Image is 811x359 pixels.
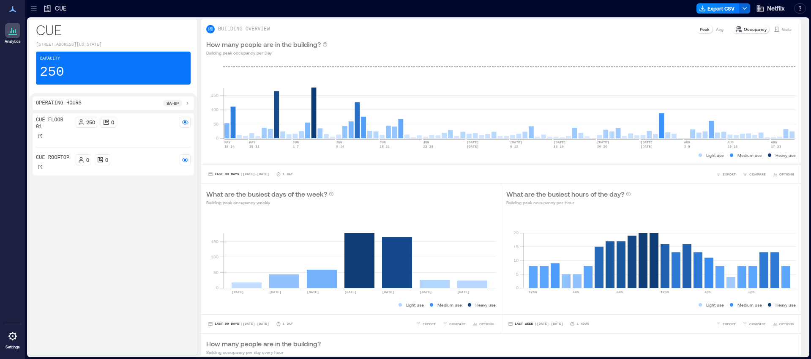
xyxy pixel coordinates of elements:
[776,301,796,308] p: Heavy use
[344,290,357,294] text: [DATE]
[213,121,218,126] tspan: 50
[293,145,299,148] text: 1-7
[617,290,623,294] text: 8am
[211,254,218,259] tspan: 100
[3,326,23,352] a: Settings
[467,140,479,144] text: [DATE]
[380,145,390,148] text: 15-21
[269,290,281,294] text: [DATE]
[40,55,60,62] p: Capacity
[506,199,631,206] p: Building peak occupancy per Hour
[506,320,565,328] button: Last Week |[DATE]-[DATE]
[211,93,218,98] tspan: 150
[249,145,259,148] text: 25-31
[779,321,794,326] span: OPTIONS
[706,152,724,159] p: Light use
[506,189,624,199] p: What are the busiest hours of the day?
[727,140,734,144] text: AUG
[336,140,342,144] text: JUN
[232,290,244,294] text: [DATE]
[105,156,108,163] p: 0
[283,172,293,177] p: 1 Day
[510,145,518,148] text: 6-12
[513,230,519,235] tspan: 20
[767,4,785,13] span: Netflix
[55,4,66,13] p: CUE
[216,285,218,290] tspan: 0
[771,140,777,144] text: AUG
[213,270,218,275] tspan: 50
[573,290,579,294] text: 4am
[727,145,737,148] text: 10-16
[754,2,787,15] button: Netflix
[723,321,736,326] span: EXPORT
[471,320,496,328] button: OPTIONS
[449,321,466,326] span: COMPARE
[467,145,479,148] text: [DATE]
[293,140,299,144] text: JUN
[705,290,711,294] text: 4pm
[206,49,328,56] p: Building peak occupancy per Day
[437,301,462,308] p: Medium use
[36,117,72,130] p: CUE Floor 01
[420,290,432,294] text: [DATE]
[516,271,519,277] tspan: 5
[741,320,767,328] button: COMPARE
[206,349,321,356] p: Building occupancy per day every hour
[206,339,321,349] p: How many people are in the building?
[684,145,690,148] text: 3-9
[479,321,494,326] span: OPTIONS
[283,321,293,326] p: 1 Day
[206,320,271,328] button: Last 90 Days |[DATE]-[DATE]
[723,172,736,177] span: EXPORT
[211,239,218,244] tspan: 150
[741,170,767,178] button: COMPARE
[779,172,794,177] span: OPTIONS
[167,100,179,107] p: 8a - 6p
[382,290,394,294] text: [DATE]
[716,26,724,33] p: Avg
[380,140,386,144] text: JUN
[211,107,218,112] tspan: 100
[554,145,564,148] text: 13-19
[597,140,609,144] text: [DATE]
[529,290,537,294] text: 12am
[771,145,781,148] text: 17-23
[700,26,709,33] p: Peak
[307,290,319,294] text: [DATE]
[36,21,191,38] p: CUE
[206,199,334,206] p: Building peak occupancy weekly
[641,145,653,148] text: [DATE]
[576,321,589,326] p: 1 Hour
[336,145,344,148] text: 8-14
[224,140,231,144] text: MAY
[86,119,95,126] p: 250
[737,301,762,308] p: Medium use
[641,140,653,144] text: [DATE]
[218,26,270,33] p: BUILDING OVERVIEW
[513,244,519,249] tspan: 15
[516,285,519,290] tspan: 0
[224,145,235,148] text: 18-24
[111,119,114,126] p: 0
[748,290,755,294] text: 8pm
[414,320,437,328] button: EXPORT
[706,301,724,308] p: Light use
[457,290,470,294] text: [DATE]
[771,170,796,178] button: OPTIONS
[441,320,467,328] button: COMPARE
[714,320,737,328] button: EXPORT
[206,39,321,49] p: How many people are in the building?
[737,152,762,159] p: Medium use
[5,39,21,44] p: Analytics
[423,140,429,144] text: JUN
[36,41,191,48] p: [STREET_ADDRESS][US_STATE]
[475,301,496,308] p: Heavy use
[206,170,271,178] button: Last 90 Days |[DATE]-[DATE]
[782,26,792,33] p: Visits
[771,320,796,328] button: OPTIONS
[423,145,433,148] text: 22-28
[206,189,327,199] p: What are the busiest days of the week?
[40,64,64,81] p: 250
[86,156,89,163] p: 0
